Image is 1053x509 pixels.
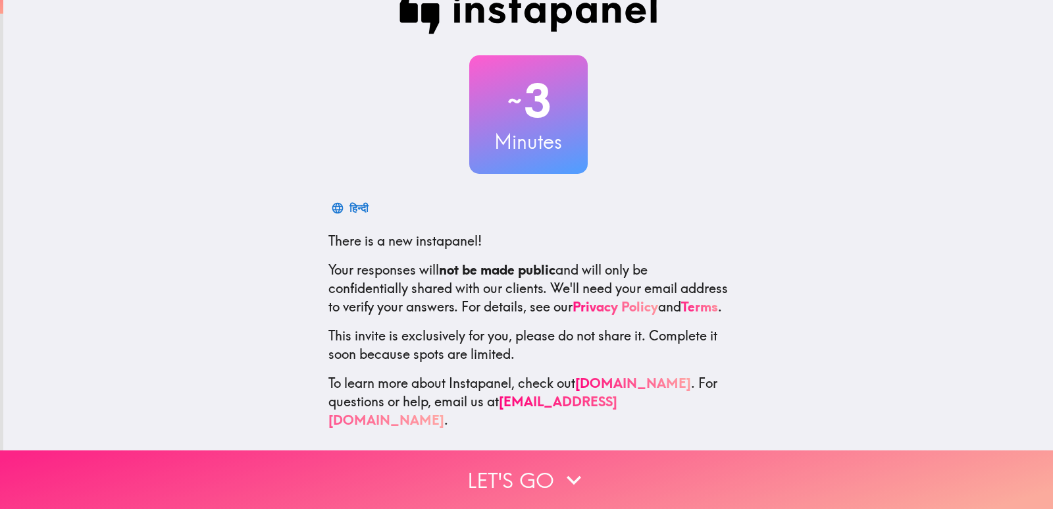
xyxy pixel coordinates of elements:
[575,375,691,391] a: [DOMAIN_NAME]
[439,261,555,278] b: not be made public
[469,74,588,128] h2: 3
[328,327,729,363] p: This invite is exclusively for you, please do not share it. Complete it soon because spots are li...
[328,195,374,221] button: हिन्दी
[681,298,718,315] a: Terms
[349,199,369,217] div: हिन्दी
[469,128,588,155] h3: Minutes
[505,81,524,121] span: ~
[328,232,482,249] span: There is a new instapanel!
[573,298,658,315] a: Privacy Policy
[328,261,729,316] p: Your responses will and will only be confidentially shared with our clients. We'll need your emai...
[328,374,729,429] p: To learn more about Instapanel, check out . For questions or help, email us at .
[328,393,617,428] a: [EMAIL_ADDRESS][DOMAIN_NAME]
